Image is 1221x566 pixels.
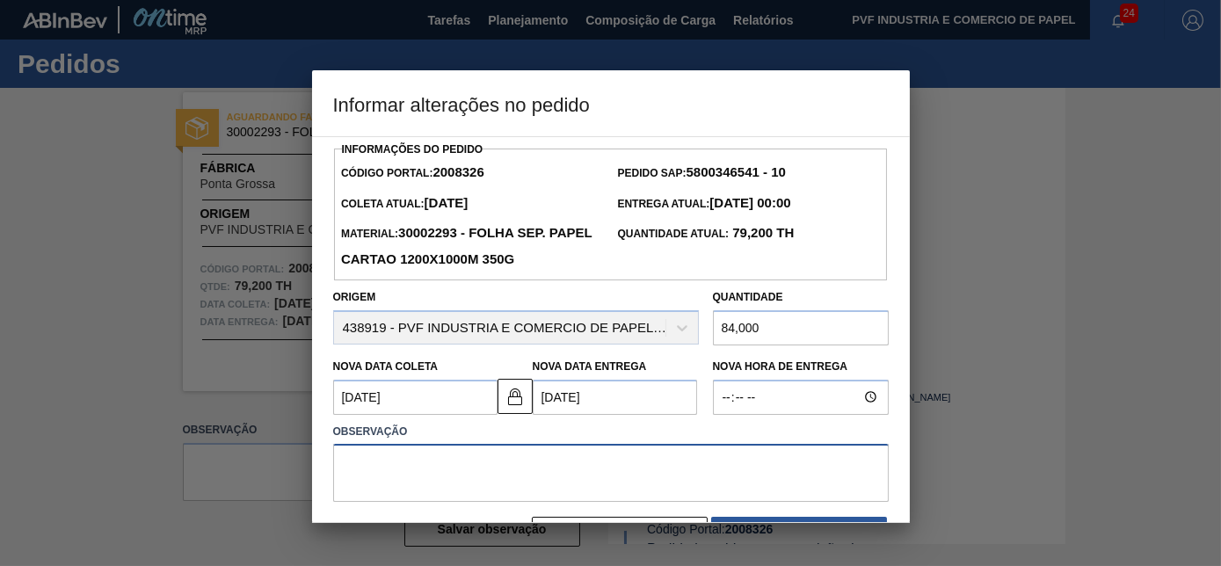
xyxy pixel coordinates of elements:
[333,419,889,445] label: Observação
[618,167,786,179] span: Pedido SAP:
[432,164,483,179] strong: 2008326
[729,225,794,240] strong: 79,200 TH
[713,354,889,380] label: Nova Hora de Entrega
[333,291,376,303] label: Origem
[505,386,526,407] img: locked
[498,379,533,414] button: locked
[711,517,887,552] button: Salvar
[425,195,469,210] strong: [DATE]
[687,164,786,179] strong: 5800346541 - 10
[533,380,697,415] input: dd/mm/yyyy
[532,517,708,552] button: Fechar
[333,360,439,373] label: Nova Data Coleta
[341,225,592,266] strong: 30002293 - FOLHA SEP. PAPEL CARTAO 1200x1000M 350g
[341,228,592,266] span: Material:
[341,198,468,210] span: Coleta Atual:
[333,380,498,415] input: dd/mm/yyyy
[533,360,647,373] label: Nova Data Entrega
[618,198,791,210] span: Entrega Atual:
[342,143,483,156] label: Informações do Pedido
[709,195,790,210] strong: [DATE] 00:00
[618,228,795,240] span: Quantidade Atual:
[312,70,910,137] h3: Informar alterações no pedido
[341,167,484,179] span: Código Portal:
[713,291,783,303] label: Quantidade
